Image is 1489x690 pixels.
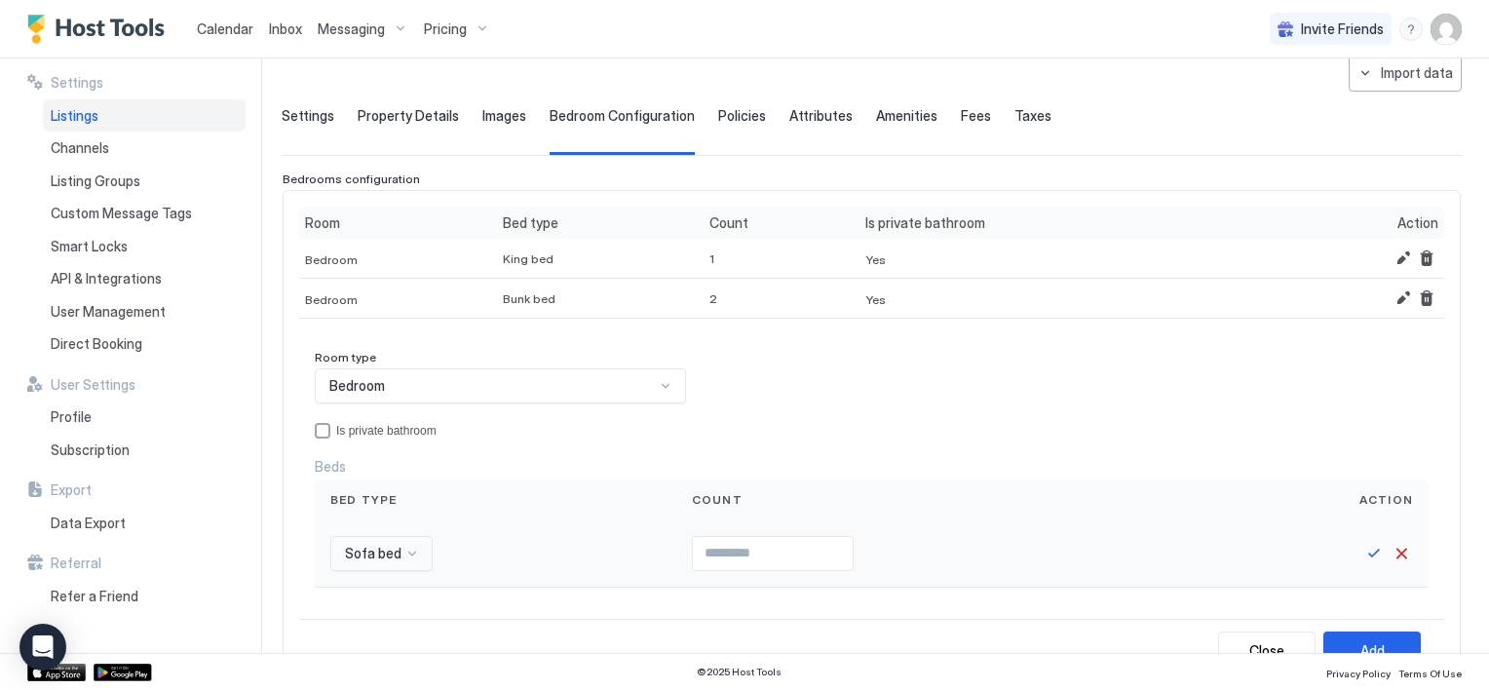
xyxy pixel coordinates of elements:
span: Profile [51,408,92,426]
a: API & Integrations [43,262,246,295]
span: Bedroom [329,377,385,395]
span: Fees [961,107,991,125]
a: Listing Groups [43,165,246,198]
span: Listing Groups [51,172,140,190]
a: Channels [43,132,246,165]
span: Export [51,481,92,499]
span: 2 [709,291,717,306]
span: Custom Message Tags [51,205,192,222]
span: Beds [315,458,346,476]
a: Smart Locks [43,230,246,263]
div: menu [1399,18,1423,41]
span: Settings [51,74,103,92]
input: Input Field [693,537,853,570]
span: Subscription [51,441,130,459]
a: Google Play Store [94,664,152,681]
a: Calendar [197,19,253,39]
span: Property Details [358,107,459,125]
span: Bedroom [305,292,358,307]
a: Refer a Friend [43,580,246,613]
span: User Management [51,303,166,321]
div: Add [1360,640,1385,661]
a: User Management [43,295,246,328]
span: Invite Friends [1301,20,1384,38]
button: Close [1218,632,1316,670]
a: Profile [43,401,246,434]
span: Is private bathroom [865,214,985,232]
button: Cancel [1390,542,1413,565]
span: Data Export [51,515,126,532]
button: Remove [1415,287,1438,310]
div: User profile [1431,14,1462,45]
span: Direct Booking [51,335,142,353]
span: Sofa bed [345,545,401,562]
a: Terms Of Use [1398,662,1462,682]
span: API & Integrations [51,270,162,287]
button: Save [1362,542,1386,565]
a: Data Export [43,507,246,540]
span: Inbox [269,20,302,37]
span: Action [1397,214,1438,232]
span: Bedrooms configuration [283,172,420,186]
span: Channels [51,139,109,157]
a: Direct Booking [43,327,246,361]
span: Bedroom Configuration [550,107,695,125]
span: 1 [709,251,714,266]
span: Count [709,214,748,232]
span: Images [482,107,526,125]
div: Import data [1381,62,1453,83]
span: © 2025 Host Tools [697,666,782,678]
span: Settings [282,107,334,125]
span: Bed type [330,491,398,509]
span: Room type [315,350,376,364]
a: Subscription [43,434,246,467]
button: Edit [1392,287,1415,310]
span: Room [305,214,340,232]
span: Bedroom [305,252,358,267]
span: Attributes [789,107,853,125]
button: Edit [1392,247,1415,270]
a: Custom Message Tags [43,197,246,230]
span: Action [1359,491,1413,509]
span: Calendar [197,20,253,37]
span: Count [692,491,743,509]
span: Pricing [424,20,467,38]
span: King bed [503,251,554,266]
span: User Settings [51,376,135,394]
div: Close [1249,640,1284,661]
span: Taxes [1014,107,1051,125]
span: Yes [865,292,886,307]
a: Host Tools Logo [27,15,173,44]
div: Is private bathroom [336,424,437,438]
span: Terms Of Use [1398,668,1462,679]
div: Open Intercom Messenger [19,624,66,671]
span: Policies [718,107,766,125]
span: Yes [865,252,886,267]
button: Remove [1415,247,1438,270]
div: privateBathroom [315,423,1429,439]
a: App Store [27,664,86,681]
span: Smart Locks [51,238,128,255]
a: Listings [43,99,246,133]
span: Refer a Friend [51,588,138,605]
span: Amenities [876,107,937,125]
button: Import data [1349,54,1462,92]
span: Listings [51,107,98,125]
span: Bunk bed [503,291,555,306]
button: Add [1323,632,1421,670]
span: Bed type [503,214,558,232]
a: Privacy Policy [1326,662,1391,682]
a: Inbox [269,19,302,39]
span: Referral [51,555,101,572]
span: Privacy Policy [1326,668,1391,679]
span: Messaging [318,20,385,38]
